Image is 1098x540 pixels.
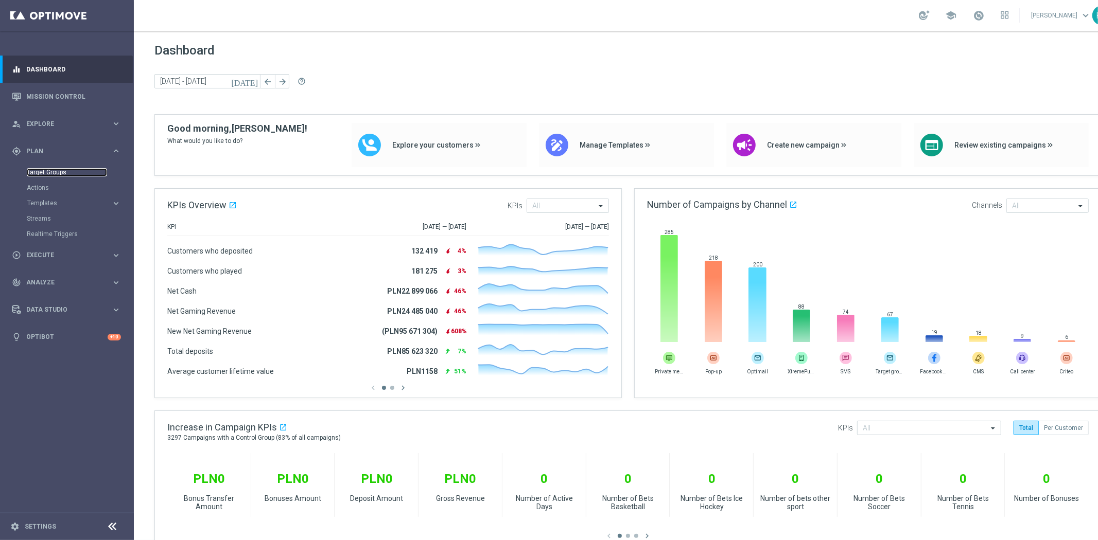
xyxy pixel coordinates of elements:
[27,214,107,223] a: Streams
[12,65,21,74] i: equalizer
[111,250,121,260] i: keyboard_arrow_right
[11,251,121,259] button: play_circle_outline Execute keyboard_arrow_right
[12,278,21,287] i: track_changes
[945,10,956,21] span: school
[27,195,133,211] div: Templates
[12,83,121,110] div: Mission Control
[12,332,21,341] i: lightbulb
[11,278,121,286] button: track_changes Analyze keyboard_arrow_right
[12,119,111,129] div: Explore
[12,147,21,156] i: gps_fixed
[10,522,20,531] i: settings
[26,83,121,110] a: Mission Control
[111,146,121,156] i: keyboard_arrow_right
[12,119,21,129] i: person_search
[111,278,121,287] i: keyboard_arrow_right
[25,524,56,530] a: Settings
[27,184,107,192] a: Actions
[1080,10,1091,21] span: keyboard_arrow_down
[11,93,121,101] button: Mission Control
[27,230,107,238] a: Realtime Triggers
[27,165,133,180] div: Target Groups
[12,323,121,351] div: Optibot
[111,119,121,129] i: keyboard_arrow_right
[111,199,121,208] i: keyboard_arrow_right
[26,148,111,154] span: Plan
[27,199,121,207] button: Templates keyboard_arrow_right
[26,121,111,127] span: Explore
[11,120,121,128] button: person_search Explore keyboard_arrow_right
[26,252,111,258] span: Execute
[11,333,121,341] button: lightbulb Optibot +10
[27,200,111,206] div: Templates
[26,323,108,351] a: Optibot
[108,334,121,340] div: +10
[11,305,121,314] button: Data Studio keyboard_arrow_right
[27,211,133,226] div: Streams
[12,305,111,314] div: Data Studio
[27,200,101,206] span: Templates
[12,278,111,287] div: Analyze
[12,147,111,156] div: Plan
[111,305,121,315] i: keyboard_arrow_right
[11,147,121,155] button: gps_fixed Plan keyboard_arrow_right
[27,180,133,195] div: Actions
[12,250,21,260] i: play_circle_outline
[12,250,111,260] div: Execute
[26,56,121,83] a: Dashboard
[27,168,107,176] a: Target Groups
[26,279,111,285] span: Analyze
[11,65,121,74] button: equalizer Dashboard
[27,226,133,242] div: Realtime Triggers
[26,307,111,313] span: Data Studio
[12,56,121,83] div: Dashboard
[1030,8,1092,23] a: [PERSON_NAME]keyboard_arrow_down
